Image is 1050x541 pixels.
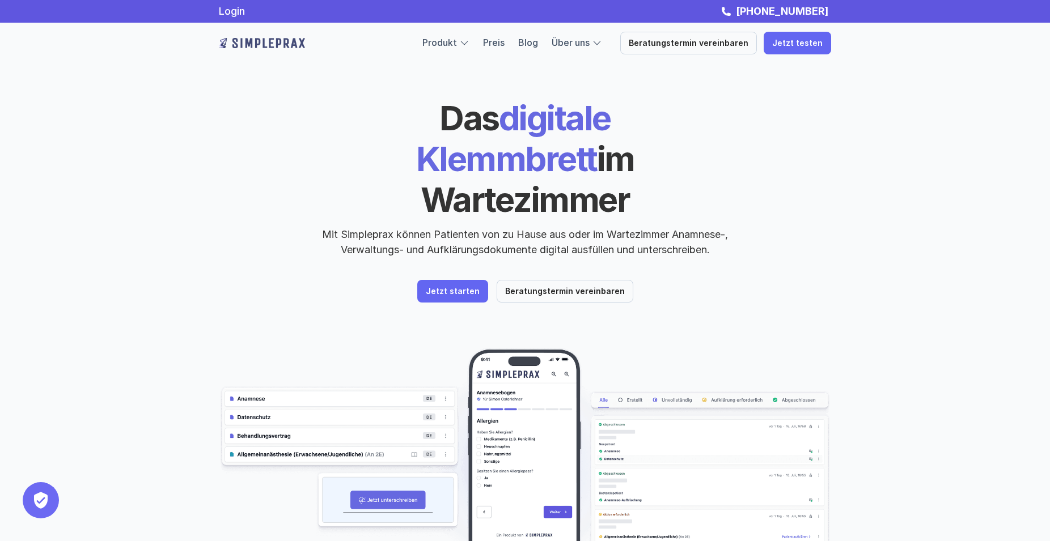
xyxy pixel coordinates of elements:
[772,39,823,48] p: Jetzt testen
[518,37,538,48] a: Blog
[219,5,245,17] a: Login
[312,227,738,257] p: Mit Simpleprax können Patienten von zu Hause aus oder im Wartezimmer Anamnese-, Verwaltungs- und ...
[505,287,625,296] p: Beratungstermin vereinbaren
[329,97,721,220] h1: digitale Klemmbrett
[426,287,480,296] p: Jetzt starten
[764,32,831,54] a: Jetzt testen
[421,138,641,220] span: im Wartezimmer
[629,39,748,48] p: Beratungstermin vereinbaren
[736,5,828,17] strong: [PHONE_NUMBER]
[439,97,499,138] span: Das
[733,5,831,17] a: [PHONE_NUMBER]
[417,280,488,303] a: Jetzt starten
[497,280,633,303] a: Beratungstermin vereinbaren
[552,37,590,48] a: Über uns
[483,37,505,48] a: Preis
[422,37,457,48] a: Produkt
[620,32,757,54] a: Beratungstermin vereinbaren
